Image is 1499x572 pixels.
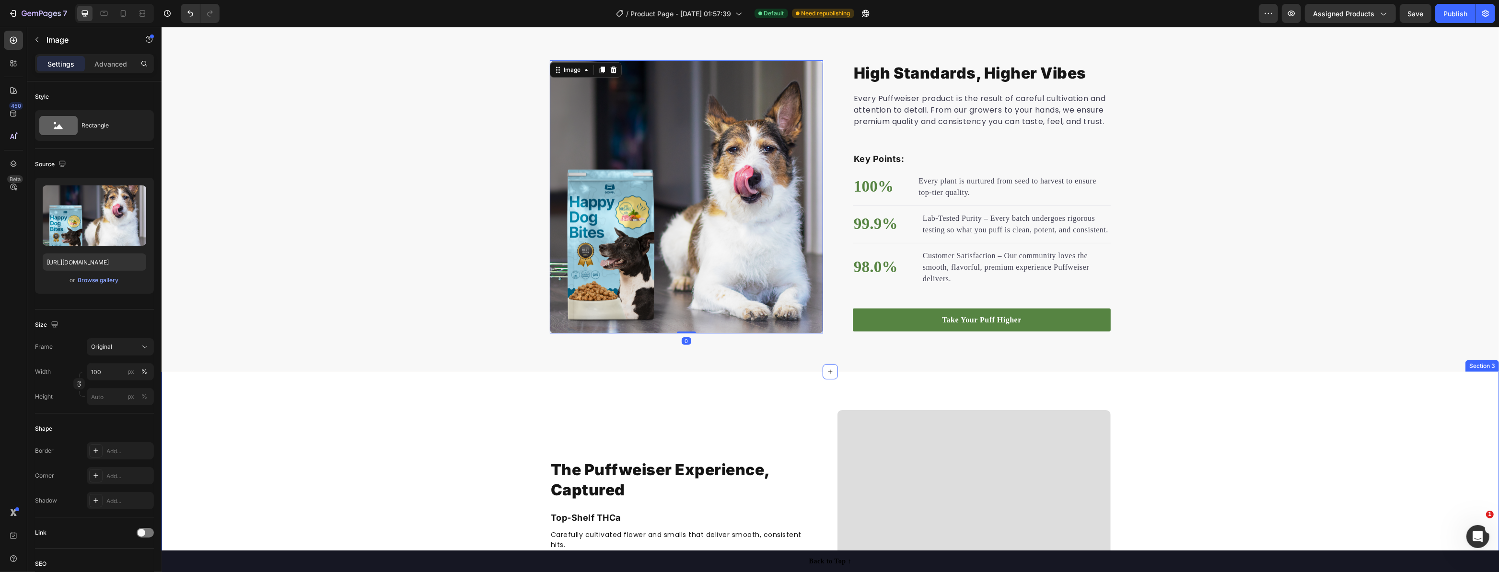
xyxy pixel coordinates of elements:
[35,446,54,455] div: Border
[692,126,948,138] p: Key Points:
[78,275,119,285] button: Browse gallery
[141,392,147,401] div: %
[1435,4,1476,23] button: Publish
[1443,9,1467,19] div: Publish
[7,175,23,183] div: Beta
[35,158,68,171] div: Source
[125,391,137,402] button: %
[757,149,949,172] p: Every plant is nurtured from seed to harvest to ensure top-tier quality.
[35,471,54,480] div: Corner
[1306,335,1336,343] div: Section 3
[388,432,646,474] h2: The Puffweiser Experience, Captured
[764,9,784,18] span: Default
[520,310,530,318] div: 0
[388,34,662,307] img: 495611768014373769-f00d0b7a-f3e1-4e69-8cbe-e0b2d9e608f9.png
[70,275,76,286] span: or
[691,35,949,57] h2: High Standards, Higher Vibes
[1486,511,1494,518] span: 1
[106,497,151,505] div: Add...
[35,343,53,351] label: Frame
[139,391,150,402] button: px
[63,8,67,19] p: 7
[87,388,154,405] input: px%
[35,424,52,433] div: Shape
[1313,9,1374,19] span: Assigned Products
[692,148,732,172] p: 100%
[35,92,49,101] div: Style
[87,363,154,380] input: px%
[389,503,645,523] p: Carefully cultivated flower and smalls that deliver smooth, consistent hits.
[91,343,112,351] span: Original
[106,472,151,480] div: Add...
[780,287,860,299] p: Take Your Puff Higher
[35,367,51,376] label: Width
[47,59,74,69] p: Settings
[94,59,127,69] p: Advanced
[692,185,736,209] p: 99.9%
[1466,525,1489,548] iframe: Intercom live chat
[162,27,1499,572] iframe: Design area
[43,185,146,246] img: preview-image
[4,4,71,23] button: 7
[389,484,645,497] p: Top-Shelf THCa
[87,338,154,355] button: Original
[35,560,46,568] div: SEO
[106,447,151,456] div: Add...
[1400,4,1431,23] button: Save
[691,282,949,305] a: Take Your Puff Higher
[1408,10,1424,18] span: Save
[46,34,128,46] p: Image
[761,186,948,209] p: Lab-Tested Purity – Every batch undergoes rigorous testing so what you puff is clean, potent, and...
[43,253,146,271] input: https://example.com/image.jpg
[141,367,147,376] div: %
[35,392,53,401] label: Height
[627,9,629,19] span: /
[181,4,220,23] div: Undo/Redo
[761,223,948,258] p: Customer Satisfaction – Our community loves the smooth, flavorful, premium experience Puffweiser ...
[692,66,948,101] p: Every Puffweiser product is the result of careful cultivation and attention to detail. From our g...
[35,496,57,505] div: Shadow
[802,9,850,18] span: Need republishing
[631,9,732,19] span: Product Page - [DATE] 01:57:39
[81,114,140,137] div: Rectangle
[648,529,690,539] div: Back to Top ↑
[9,102,23,110] div: 450
[35,528,46,537] div: Link
[400,39,421,47] div: Image
[128,367,134,376] div: px
[692,229,736,252] p: 98.0%
[1305,4,1396,23] button: Assigned Products
[35,319,60,332] div: Size
[139,366,150,378] button: px
[128,392,134,401] div: px
[125,366,137,378] button: %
